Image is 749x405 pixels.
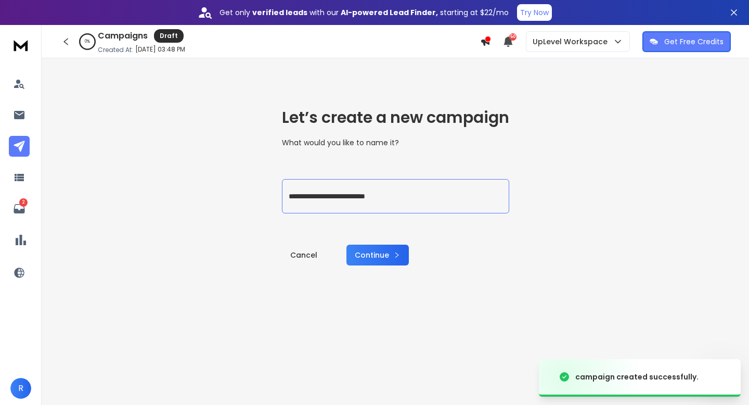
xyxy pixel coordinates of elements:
[10,378,31,399] button: R
[98,30,148,42] h1: Campaigns
[219,7,509,18] p: Get only with our starting at $22/mo
[282,245,326,265] a: Cancel
[154,29,184,43] div: Draft
[346,245,409,265] button: Continue
[85,39,90,45] p: 0 %
[19,198,28,207] p: 2
[509,33,516,41] span: 50
[282,137,509,148] p: What would you like to name it?
[575,372,699,382] div: campaign created successfully.
[664,36,724,47] p: Get Free Credits
[98,46,133,54] p: Created At:
[135,45,185,54] p: [DATE] 03:48 PM
[282,108,509,127] h1: Let’s create a new campaign
[9,198,30,219] a: 2
[341,7,438,18] strong: AI-powered Lead Finder,
[252,7,307,18] strong: verified leads
[642,31,731,52] button: Get Free Credits
[517,4,552,21] button: Try Now
[520,7,549,18] p: Try Now
[10,35,31,55] img: logo
[533,36,612,47] p: UpLevel Workspace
